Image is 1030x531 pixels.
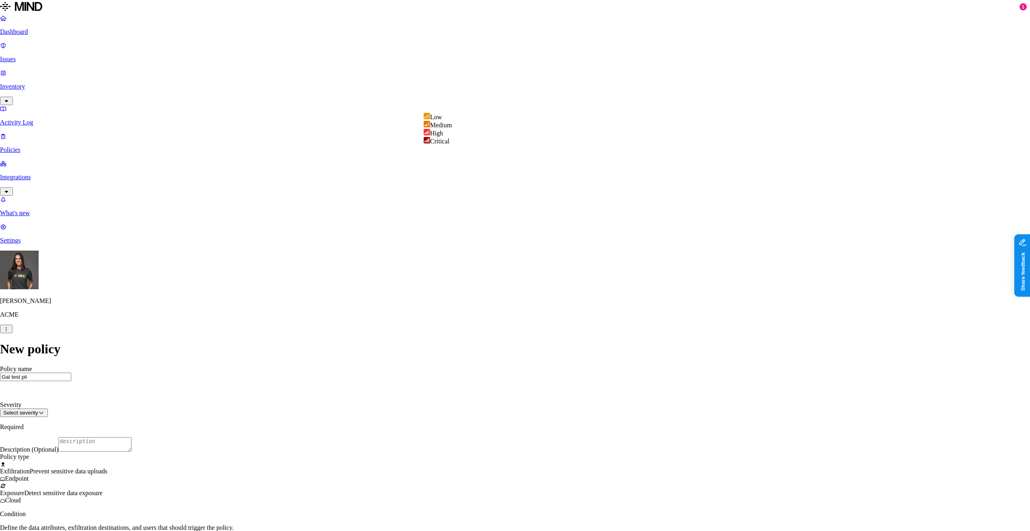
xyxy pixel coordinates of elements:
[424,129,430,135] img: severity-high.svg
[430,114,442,120] span: Low
[430,138,449,145] span: Critical
[424,121,430,127] img: severity-medium.svg
[424,113,430,119] img: severity-low.svg
[424,137,430,143] img: severity-critical.svg
[430,122,452,129] span: Medium
[430,130,443,137] span: High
